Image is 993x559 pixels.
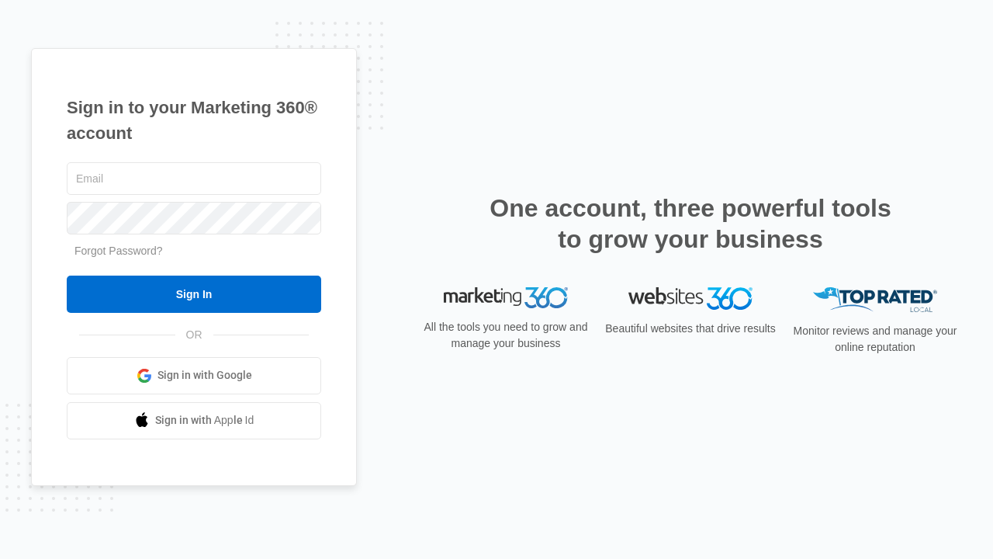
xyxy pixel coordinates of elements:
[157,367,252,384] span: Sign in with Google
[74,245,163,257] a: Forgot Password?
[67,95,321,146] h1: Sign in to your Marketing 360® account
[155,412,254,429] span: Sign in with Apple Id
[67,276,321,313] input: Sign In
[67,162,321,195] input: Email
[604,321,777,337] p: Beautiful websites that drive results
[67,357,321,394] a: Sign in with Google
[813,287,937,313] img: Top Rated Local
[485,193,896,255] h2: One account, three powerful tools to grow your business
[788,323,962,356] p: Monitor reviews and manage your online reputation
[444,287,568,309] img: Marketing 360
[175,327,213,343] span: OR
[628,287,753,310] img: Websites 360
[67,402,321,439] a: Sign in with Apple Id
[419,319,593,352] p: All the tools you need to grow and manage your business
